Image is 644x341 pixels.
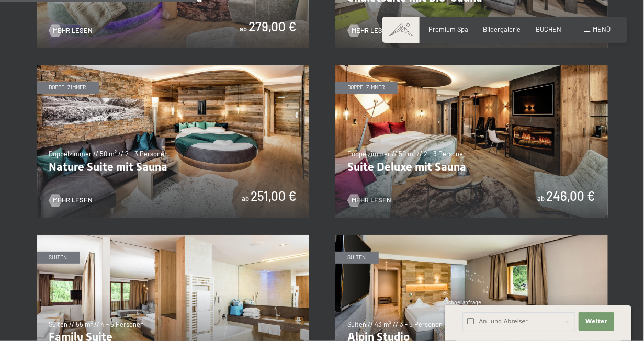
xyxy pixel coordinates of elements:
span: Mehr Lesen [352,26,392,36]
img: Nature Suite mit Sauna [37,65,309,218]
a: Suite Deluxe mit Sauna [335,65,608,70]
a: Premium Spa [429,25,469,33]
span: Mehr Lesen [53,196,93,206]
span: Weiter [585,317,607,326]
a: Mehr Lesen [348,196,392,206]
span: Mehr Lesen [53,26,93,36]
a: Mehr Lesen [348,26,392,36]
span: Mehr Lesen [352,196,392,206]
a: Nature Suite mit Sauna [37,65,309,70]
span: Menü [593,25,611,33]
button: Weiter [579,312,614,331]
img: Suite Deluxe mit Sauna [335,65,608,218]
span: Schnellanfrage [445,299,481,305]
a: Mehr Lesen [49,26,93,36]
a: Family Suite [37,235,309,240]
a: BUCHEN [536,25,561,33]
a: Mehr Lesen [49,196,93,206]
a: Bildergalerie [483,25,521,33]
a: Alpin Studio [335,235,608,240]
